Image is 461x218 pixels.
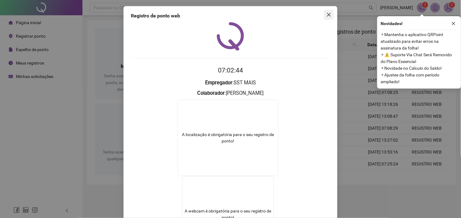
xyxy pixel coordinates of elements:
div: Registro de ponto web [131,12,330,20]
strong: Empregador [205,80,232,86]
h3: : [PERSON_NAME] [131,89,330,97]
span: close [452,21,456,26]
h3: : SST MAIS [131,79,330,87]
img: QRPoint [217,22,244,50]
span: Novidades ! [381,20,403,27]
div: A localização é obrigatória para o seu registro de ponto! [178,131,278,144]
span: close [326,12,331,17]
span: ⚬ ⚠️ Suporte Via Chat Será Removido do Plano Essencial [381,51,457,65]
span: ⚬ Ajustes da folha com período ampliado! [381,72,457,85]
span: ⚬ Mantenha o aplicativo QRPoint atualizado para evitar erros na assinatura da folha! [381,31,457,51]
strong: Colaborador [197,90,225,96]
button: Close [324,10,334,20]
span: ⚬ Novidade no Cálculo do Saldo! [381,65,457,72]
time: 07:02:44 [218,67,243,74]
